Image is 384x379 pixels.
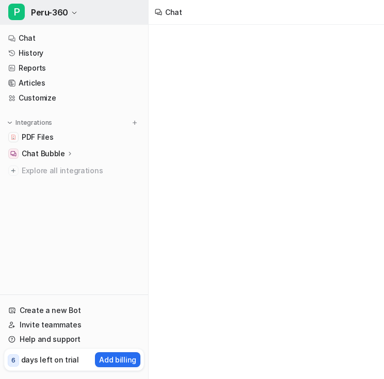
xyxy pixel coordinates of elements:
img: menu_add.svg [131,119,138,126]
p: Integrations [15,119,52,127]
p: days left on trial [21,354,79,365]
a: Chat [4,31,144,45]
a: Customize [4,91,144,105]
a: Help and support [4,332,144,347]
span: Explore all integrations [22,162,140,179]
p: Chat Bubble [22,149,65,159]
a: PDF FilesPDF Files [4,130,144,144]
p: Add billing [99,354,136,365]
a: Articles [4,76,144,90]
a: Explore all integrations [4,163,144,178]
button: Integrations [4,118,55,128]
img: explore all integrations [8,166,19,176]
span: Peru-360 [31,5,68,20]
a: Reports [4,61,144,75]
img: expand menu [6,119,13,126]
button: Add billing [95,352,140,367]
span: P [8,4,25,20]
span: PDF Files [22,132,53,142]
div: Chat [165,7,182,18]
p: 6 [11,356,15,365]
img: Chat Bubble [10,151,17,157]
a: History [4,46,144,60]
a: Create a new Bot [4,303,144,318]
a: Invite teammates [4,318,144,332]
img: PDF Files [10,134,17,140]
